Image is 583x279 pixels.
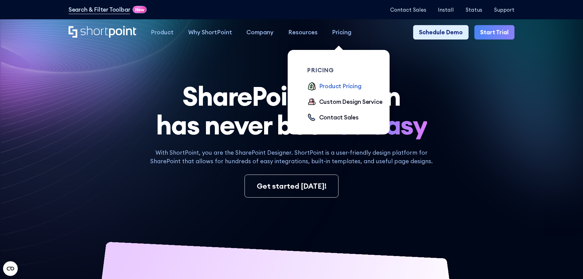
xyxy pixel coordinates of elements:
[144,148,439,166] p: With ShortPoint, you are the SharePoint Designer. ShortPoint is a user-friendly design platform f...
[319,82,361,91] div: Product Pricing
[281,25,325,40] a: Resources
[144,25,181,40] a: Product
[307,113,359,123] a: Contact Sales
[319,97,383,106] div: Custom Design Service
[413,25,469,40] a: Schedule Demo
[474,25,514,40] a: Start Trial
[3,261,18,276] button: Open CMP widget
[239,25,281,40] a: Company
[69,82,514,140] h1: SharePoint Design has never been
[307,82,361,92] a: Product Pricing
[473,208,583,279] iframe: Chat Widget
[151,28,174,37] div: Product
[257,181,327,192] div: Get started [DATE]!
[307,97,382,107] a: Custom Design Service
[325,25,359,40] a: Pricing
[69,5,130,14] a: Search & Filter Toolbar
[246,28,274,37] div: Company
[438,7,454,13] a: Install
[494,7,514,13] a: Support
[332,28,351,37] div: Pricing
[390,7,426,13] a: Contact Sales
[69,26,136,39] a: Home
[319,113,359,122] div: Contact Sales
[288,28,318,37] div: Resources
[188,28,232,37] div: Why ShortPoint
[465,7,482,13] a: Status
[181,25,239,40] a: Why ShortPoint
[245,175,338,198] a: Get started [DATE]!
[307,67,389,73] div: pricing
